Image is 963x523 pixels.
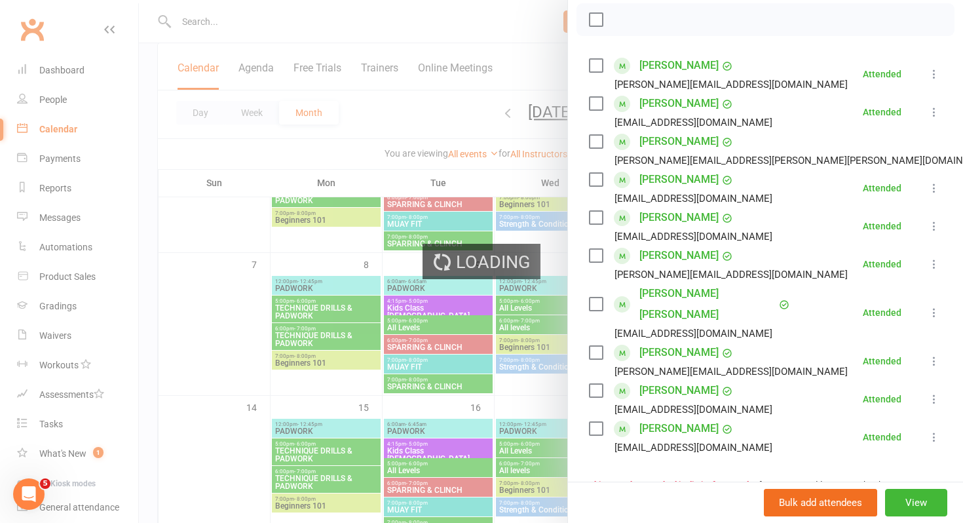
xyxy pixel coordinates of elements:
iframe: Intercom live chat [13,478,45,510]
button: View [885,489,947,516]
span: 5 [40,478,50,489]
div: Attended [863,107,901,117]
div: Attended [863,308,901,317]
div: [EMAIL_ADDRESS][DOMAIN_NAME] [614,190,772,207]
a: [PERSON_NAME] [639,245,719,266]
a: [PERSON_NAME] [639,169,719,190]
a: [PERSON_NAME] [PERSON_NAME] [639,283,776,325]
div: Attended [863,69,901,79]
div: [EMAIL_ADDRESS][DOMAIN_NAME] [614,439,772,456]
div: [EMAIL_ADDRESS][DOMAIN_NAME] [614,114,772,131]
a: [PERSON_NAME] [639,93,719,114]
div: [PERSON_NAME][EMAIL_ADDRESS][DOMAIN_NAME] [614,363,848,380]
strong: This event has reached its limit of 10 people. [589,480,756,490]
div: [PERSON_NAME][EMAIL_ADDRESS][DOMAIN_NAME] [614,266,848,283]
button: Bulk add attendees [764,489,877,516]
div: Attended [863,260,901,269]
div: Attended [863,395,901,404]
a: [PERSON_NAME] [639,131,719,152]
div: [EMAIL_ADDRESS][DOMAIN_NAME] [614,401,772,418]
div: [PERSON_NAME][EMAIL_ADDRESS][DOMAIN_NAME] [614,76,848,93]
div: [EMAIL_ADDRESS][DOMAIN_NAME] [614,325,772,342]
div: Attended [863,357,901,366]
div: Attended [863,433,901,442]
a: [PERSON_NAME] [639,380,719,401]
div: Attended [863,184,901,193]
a: [PERSON_NAME] [639,418,719,439]
a: [PERSON_NAME] [639,342,719,363]
div: Attended [863,222,901,231]
div: If you want to add more people, please remove 1 or more attendees. [589,478,942,506]
div: [EMAIL_ADDRESS][DOMAIN_NAME] [614,228,772,245]
a: [PERSON_NAME] [639,207,719,228]
a: [PERSON_NAME] [639,55,719,76]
